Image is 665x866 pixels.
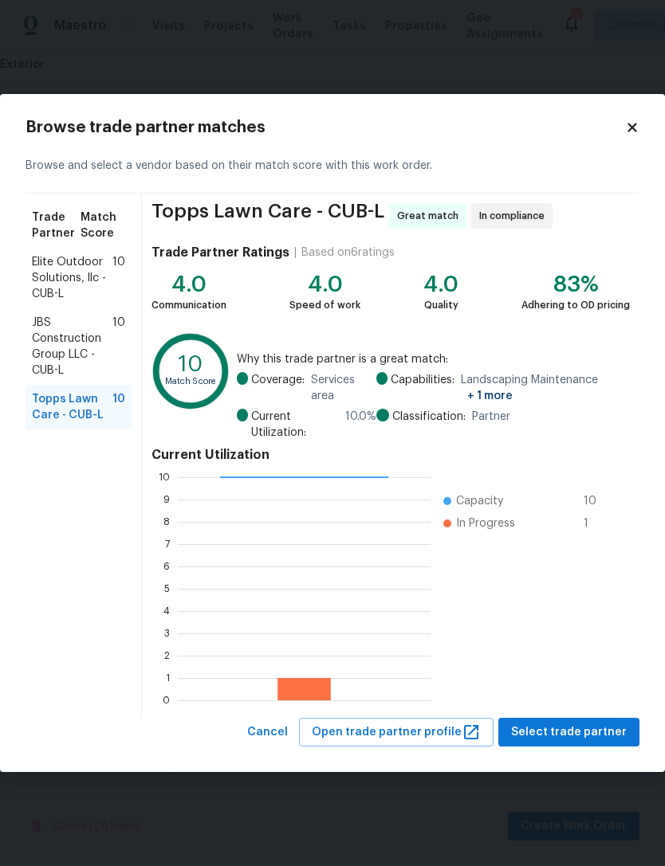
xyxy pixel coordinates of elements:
[521,297,630,313] div: Adhering to OD pricing
[467,390,513,402] span: + 1 more
[112,315,125,378] span: 10
[151,297,226,313] div: Communication
[151,276,226,292] div: 4.0
[423,297,458,313] div: Quality
[289,245,301,261] div: |
[112,391,125,423] span: 10
[301,245,395,261] div: Based on 6 ratings
[32,254,112,302] span: Elite Outdoor Solutions, llc - CUB-L
[179,354,203,375] text: 10
[584,493,609,509] span: 10
[165,539,170,548] text: 7
[392,409,466,425] span: Classification:
[584,515,609,531] span: 1
[521,276,630,292] div: 83%
[397,208,465,224] span: Great match
[159,472,170,481] text: 10
[164,650,170,660] text: 2
[112,254,125,302] span: 10
[312,723,481,743] span: Open trade partner profile
[299,718,494,747] button: Open trade partner profile
[163,695,170,704] text: 0
[247,723,288,743] span: Cancel
[32,391,112,423] span: Topps Lawn Care - CUB-L
[151,447,630,463] h4: Current Utilization
[26,120,625,135] h2: Browse trade partner matches
[26,139,639,194] div: Browse and select a vendor based on their match score with this work order.
[289,276,360,292] div: 4.0
[165,378,217,386] text: Match Score
[391,372,454,404] span: Capabilities:
[32,210,81,241] span: Trade Partner
[81,210,125,241] span: Match Score
[423,276,458,292] div: 4.0
[164,628,170,637] text: 3
[461,372,630,404] span: Landscaping Maintenance
[251,409,339,441] span: Current Utilization:
[32,315,112,378] span: JBS Construction Group LLC - CUB-L
[151,203,384,229] span: Topps Lawn Care - CUB-L
[163,561,170,570] text: 6
[511,723,627,743] span: Select trade partner
[163,605,170,615] text: 4
[241,718,294,747] button: Cancel
[498,718,639,747] button: Select trade partner
[456,515,515,531] span: In Progress
[311,372,376,404] span: Services area
[151,245,289,261] h4: Trade Partner Ratings
[164,583,170,593] text: 5
[237,351,630,367] span: Why this trade partner is a great match:
[251,372,305,404] span: Coverage:
[163,516,170,526] text: 8
[456,493,503,509] span: Capacity
[163,494,170,504] text: 9
[479,208,551,224] span: In compliance
[472,409,510,425] span: Partner
[345,409,376,441] span: 10.0 %
[166,672,170,682] text: 1
[289,297,360,313] div: Speed of work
